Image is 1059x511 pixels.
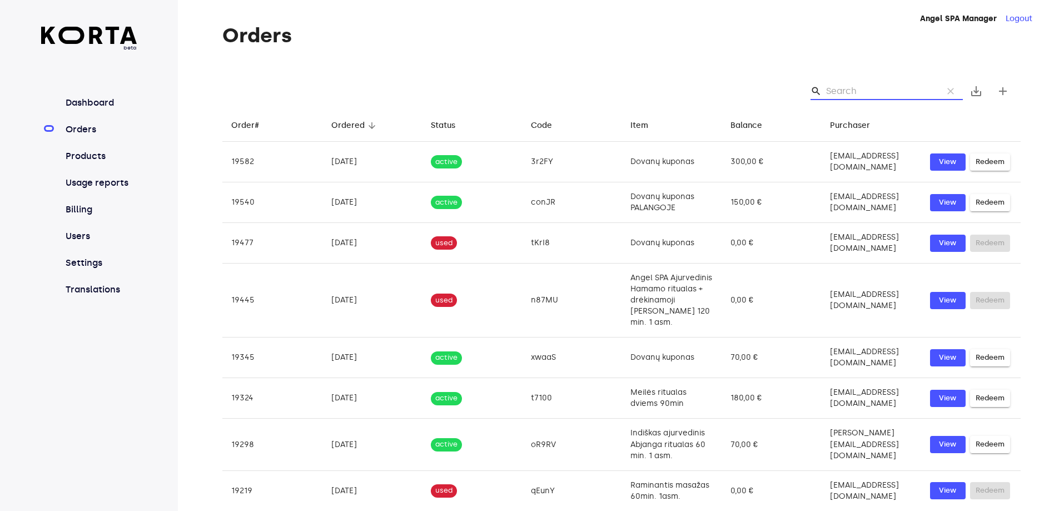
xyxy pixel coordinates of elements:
button: Redeem [970,390,1010,407]
div: Ordered [331,119,365,132]
span: View [936,438,960,451]
td: [EMAIL_ADDRESS][DOMAIN_NAME] [821,378,921,419]
div: Item [630,119,648,132]
span: save_alt [969,85,983,98]
button: Redeem [970,153,1010,171]
button: Redeem [970,436,1010,453]
a: Products [63,150,137,163]
td: 19477 [222,223,322,264]
td: 0,00 € [722,264,822,338]
button: Create new gift card [990,78,1016,105]
div: Status [431,119,455,132]
span: Order# [231,119,274,132]
td: n87MU [522,264,622,338]
button: Logout [1006,13,1032,24]
button: View [930,153,966,171]
span: arrow_downward [367,121,377,131]
span: Item [630,119,663,132]
span: active [431,353,462,363]
span: Ordered [331,119,379,132]
td: 19582 [222,142,322,182]
td: [EMAIL_ADDRESS][DOMAIN_NAME] [821,338,921,378]
td: [PERSON_NAME][EMAIL_ADDRESS][DOMAIN_NAME] [821,419,921,470]
span: View [936,484,960,497]
span: View [936,351,960,364]
span: active [431,393,462,404]
span: Redeem [976,156,1005,168]
span: Balance [730,119,777,132]
td: [DATE] [322,338,422,378]
td: Raminantis masažas 60min. 1asm. [622,470,722,511]
span: add [996,85,1010,98]
td: Angel SPA Ajurvedinis Hamamo ritualas + drėkinamoji [PERSON_NAME] 120 min. 1 asm. [622,264,722,338]
button: View [930,390,966,407]
td: 19298 [222,419,322,470]
span: View [936,196,960,209]
span: Status [431,119,470,132]
td: 70,00 € [722,338,822,378]
td: xwaaS [522,338,622,378]
td: [DATE] [322,470,422,511]
a: Usage reports [63,176,137,190]
span: Redeem [976,196,1005,209]
span: active [431,439,462,450]
button: Export [963,78,990,105]
a: beta [41,27,137,52]
td: 3r2FY [522,142,622,182]
td: [DATE] [322,264,422,338]
td: 300,00 € [722,142,822,182]
div: Code [531,119,552,132]
td: t7100 [522,378,622,419]
button: View [930,194,966,211]
span: Redeem [976,438,1005,451]
span: Redeem [976,392,1005,405]
td: [EMAIL_ADDRESS][DOMAIN_NAME] [821,142,921,182]
span: used [431,295,457,306]
a: View [930,349,966,366]
td: conJR [522,182,622,223]
td: 19345 [222,338,322,378]
a: Settings [63,256,137,270]
img: Korta [41,27,137,44]
span: Code [531,119,566,132]
h1: Orders [222,24,1021,47]
span: beta [41,44,137,52]
td: 0,00 € [722,470,822,511]
td: 19324 [222,378,322,419]
td: [DATE] [322,182,422,223]
div: Purchaser [830,119,870,132]
td: [DATE] [322,142,422,182]
span: Search [811,86,822,97]
button: View [930,235,966,252]
td: [EMAIL_ADDRESS][DOMAIN_NAME] [821,470,921,511]
td: Dovanų kuponas [622,142,722,182]
div: Balance [730,119,762,132]
span: active [431,197,462,208]
input: Search [826,82,934,100]
td: [EMAIL_ADDRESS][DOMAIN_NAME] [821,223,921,264]
td: oR9RV [522,419,622,470]
td: Dovanų kuponas [622,338,722,378]
td: 70,00 € [722,419,822,470]
span: Redeem [976,351,1005,364]
a: Dashboard [63,96,137,110]
td: Indiškas ajurvedinis Abjanga ritualas 60 min. 1 asm. [622,419,722,470]
span: View [936,156,960,168]
td: Meilės ritualas dviems 90min [622,378,722,419]
span: View [936,294,960,307]
a: View [930,436,966,453]
button: View [930,482,966,499]
a: Users [63,230,137,243]
td: [DATE] [322,223,422,264]
td: 180,00 € [722,378,822,419]
button: View [930,292,966,309]
button: Redeem [970,349,1010,366]
td: qEunY [522,470,622,511]
td: [DATE] [322,419,422,470]
td: 19540 [222,182,322,223]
